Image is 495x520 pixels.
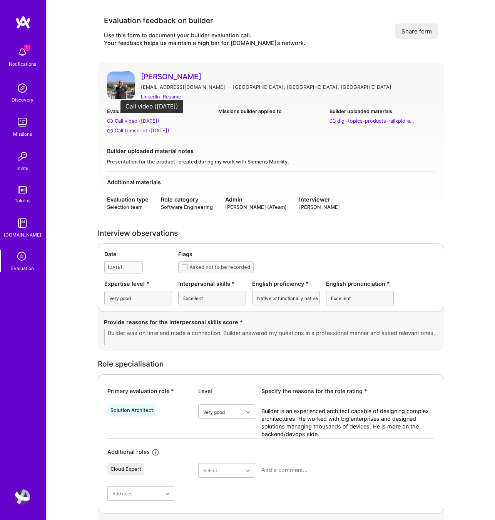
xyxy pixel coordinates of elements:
img: Invite [15,149,30,164]
img: User Avatar [107,72,135,99]
span: 1 [24,45,30,51]
div: Date [104,250,172,258]
div: Provide reasons for the interpersonal skills score * [104,318,438,326]
div: Expertise level * [104,280,172,288]
i: icon Chevron [166,492,170,496]
div: Cloud Expert [110,466,141,472]
div: Very good [203,408,225,416]
div: Solution Architect [110,407,153,413]
div: Interviewer [299,195,340,203]
div: Discovery [12,96,33,104]
img: guide book [15,215,30,231]
div: Use this form to document your builder evaluation call. Your feedback helps us maintain a high ba... [104,32,305,47]
i: icon Chevron [246,469,250,473]
img: User Avatar [15,489,30,505]
div: Tokens [15,197,30,205]
i: digi-topics-products-railxplore-apm.pdf [329,118,336,124]
img: teamwork [15,115,30,130]
img: tokens [18,186,27,193]
div: Selection team [107,203,149,211]
div: · [228,83,230,91]
a: User Avatar [107,72,135,101]
i: icon Info [151,448,160,457]
i: icon Chevron [246,410,250,414]
div: Primary evaluation role * [107,387,192,395]
div: Software Engineering [161,203,213,211]
div: [PERSON_NAME] (ATeam) [225,203,287,211]
div: Call transcript (Jul 03, 2025) [115,127,169,135]
a: digi-topics-products-railxplore-apm.pdf [329,117,435,125]
div: Interpersonal skills * [178,280,246,288]
div: Presentation for the product i created during my work with Siemens Mobility. [107,158,435,165]
div: Evaluation feedback on builder [104,15,305,25]
div: Invite [17,164,28,172]
div: Notifications [9,60,36,68]
div: Role specialisation [98,360,444,368]
div: Interview observations [98,229,444,237]
textarea: Builder was on time and made a connection. Builder answered my questions in a professional manner... [104,329,438,345]
div: Evaluation [11,264,34,272]
a: Call transcript ([DATE]) [107,127,212,135]
div: Builder uploaded material notes [107,147,435,155]
i: Call video (Jul 03, 2025) [107,118,113,124]
div: [GEOGRAPHIC_DATA], [GEOGRAPHIC_DATA], [GEOGRAPHIC_DATA] [233,83,391,91]
img: discovery [15,80,30,96]
img: logo [15,15,31,29]
i: icon SelectionTeam [15,250,30,264]
div: Flags [178,250,438,258]
div: Role category [161,195,213,203]
div: Evaluation call links [107,107,212,115]
a: Resume [163,93,181,101]
div: Evaluation type [107,195,149,203]
a: LinkedIn [141,93,160,101]
div: Specify the reasons for the role rating * [261,387,435,395]
a: Call video ([DATE]) [107,117,212,125]
a: [PERSON_NAME] [141,72,435,82]
div: English proficiency * [252,280,320,288]
div: [EMAIL_ADDRESS][DOMAIN_NAME] [141,83,225,91]
div: Additional roles [107,448,150,457]
div: Level [198,387,255,395]
div: Missions [13,130,32,138]
div: Builder uploaded materials [329,107,435,115]
div: [PERSON_NAME] [299,203,340,211]
div: Missions builder applied to [218,107,323,115]
div: Asked not to be recorded [189,263,250,271]
i: Call transcript (Jul 03, 2025) [107,128,113,134]
div: [DOMAIN_NAME] [4,231,41,239]
a: User Avatar [13,489,32,505]
div: Call video (Jul 03, 2025) [115,117,159,125]
div: digi-topics-products-railxplore-apm.pdf [337,117,414,125]
textarea: Builder is an experienced architect capable of designing complex architectures. He worked with bi... [261,407,435,438]
div: Admin [225,195,287,203]
div: Select [203,467,217,475]
img: bell [15,45,30,60]
div: English pronunciation * [326,280,394,288]
div: Add roles... [112,490,136,498]
div: Additional materials [107,178,435,186]
button: Share form [395,23,438,39]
